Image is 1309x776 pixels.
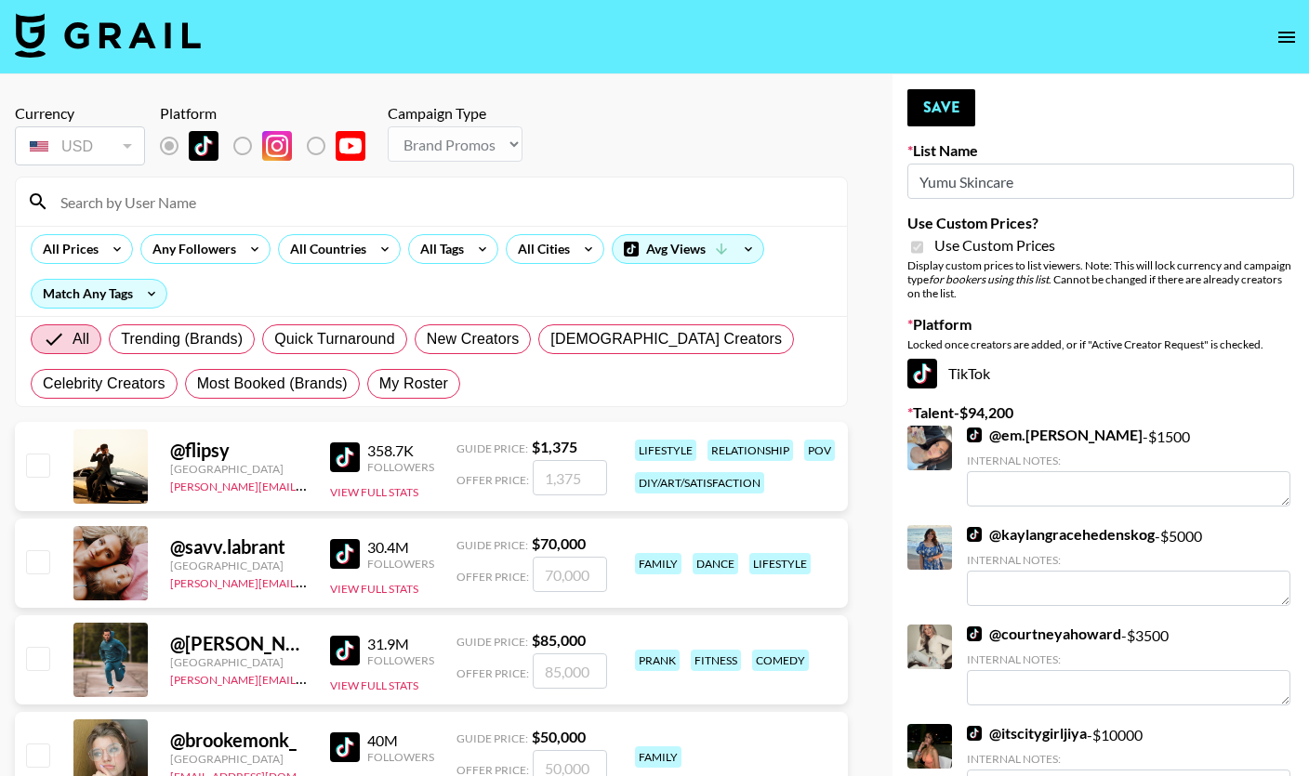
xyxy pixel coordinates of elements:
[533,653,607,689] input: 85,000
[752,650,809,671] div: comedy
[907,258,1294,300] div: Display custom prices to list viewers. Note: This will lock currency and campaign type . Cannot b...
[967,724,1087,743] a: @itscitygirljiya
[693,553,738,574] div: dance
[15,123,145,169] div: Currency is locked to USD
[967,626,982,641] img: TikTok
[967,752,1290,766] div: Internal Notes:
[967,427,982,442] img: TikTok
[170,559,308,572] div: [GEOGRAPHIC_DATA]
[532,631,586,649] strong: $ 85,000
[456,731,528,745] span: Guide Price:
[15,13,201,58] img: Grail Talent
[456,570,529,584] span: Offer Price:
[456,538,528,552] span: Guide Price:
[170,476,445,493] a: [PERSON_NAME][EMAIL_ADDRESS][DOMAIN_NAME]
[170,655,308,669] div: [GEOGRAPHIC_DATA]
[456,473,529,487] span: Offer Price:
[967,527,982,542] img: TikTok
[749,553,811,574] div: lifestyle
[170,535,308,559] div: @ savv.labrant
[532,438,577,455] strong: $ 1,375
[49,187,836,217] input: Search by User Name
[907,337,1294,351] div: Locked once creators are added, or if "Active Creator Request" is checked.
[507,235,574,263] div: All Cities
[907,403,1294,422] label: Talent - $ 94,200
[170,462,308,476] div: [GEOGRAPHIC_DATA]
[367,441,434,460] div: 358.7K
[613,235,763,263] div: Avg Views
[907,359,937,388] img: TikTok
[456,666,529,680] span: Offer Price:
[409,235,468,263] div: All Tags
[330,582,418,596] button: View Full Stats
[1268,19,1305,56] button: open drawer
[32,235,102,263] div: All Prices
[330,485,418,499] button: View Full Stats
[160,104,380,123] div: Platform
[550,328,782,350] span: [DEMOGRAPHIC_DATA] Creators
[967,625,1121,643] a: @courtneyahoward
[197,373,348,395] span: Most Booked (Brands)
[635,553,681,574] div: family
[907,141,1294,160] label: List Name
[967,426,1143,444] a: @em.[PERSON_NAME]
[388,104,522,123] div: Campaign Type
[367,731,434,750] div: 40M
[170,572,445,590] a: [PERSON_NAME][EMAIL_ADDRESS][DOMAIN_NAME]
[330,539,360,569] img: TikTok
[967,426,1290,506] div: - $ 1500
[121,328,243,350] span: Trending (Brands)
[170,669,445,687] a: [PERSON_NAME][EMAIL_ADDRESS][DOMAIN_NAME]
[456,635,528,649] span: Guide Price:
[907,315,1294,334] label: Platform
[141,235,240,263] div: Any Followers
[279,235,370,263] div: All Countries
[160,126,380,165] div: List locked to TikTok.
[170,632,308,655] div: @ [PERSON_NAME].[PERSON_NAME]
[635,650,680,671] div: prank
[170,729,308,752] div: @ brookemonk_
[967,652,1290,666] div: Internal Notes:
[367,557,434,571] div: Followers
[907,214,1294,232] label: Use Custom Prices?
[967,525,1290,606] div: - $ 5000
[367,750,434,764] div: Followers
[929,272,1049,286] em: for bookers using this list
[73,328,89,350] span: All
[367,460,434,474] div: Followers
[330,732,360,762] img: TikTok
[170,439,308,462] div: @ flipsy
[189,131,218,161] img: TikTok
[635,440,696,461] div: lifestyle
[336,131,365,161] img: YouTube
[934,236,1055,255] span: Use Custom Prices
[532,534,586,552] strong: $ 70,000
[967,553,1290,567] div: Internal Notes:
[427,328,520,350] span: New Creators
[19,130,141,163] div: USD
[907,359,1294,388] div: TikTok
[367,538,434,557] div: 30.4M
[533,557,607,592] input: 70,000
[170,752,308,766] div: [GEOGRAPHIC_DATA]
[330,442,360,472] img: TikTok
[367,653,434,667] div: Followers
[367,635,434,653] div: 31.9M
[707,440,793,461] div: relationship
[804,440,835,461] div: pov
[262,131,292,161] img: Instagram
[274,328,395,350] span: Quick Turnaround
[967,525,1155,544] a: @kaylangracehedenskog
[379,373,448,395] span: My Roster
[456,441,528,455] span: Guide Price:
[635,472,764,493] div: diy/art/satisfaction
[330,678,418,692] button: View Full Stats
[532,728,586,745] strong: $ 50,000
[691,650,741,671] div: fitness
[330,636,360,665] img: TikTok
[635,746,681,768] div: family
[967,726,982,741] img: TikTok
[967,625,1290,705] div: - $ 3500
[907,89,975,126] button: Save
[43,373,165,395] span: Celebrity Creators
